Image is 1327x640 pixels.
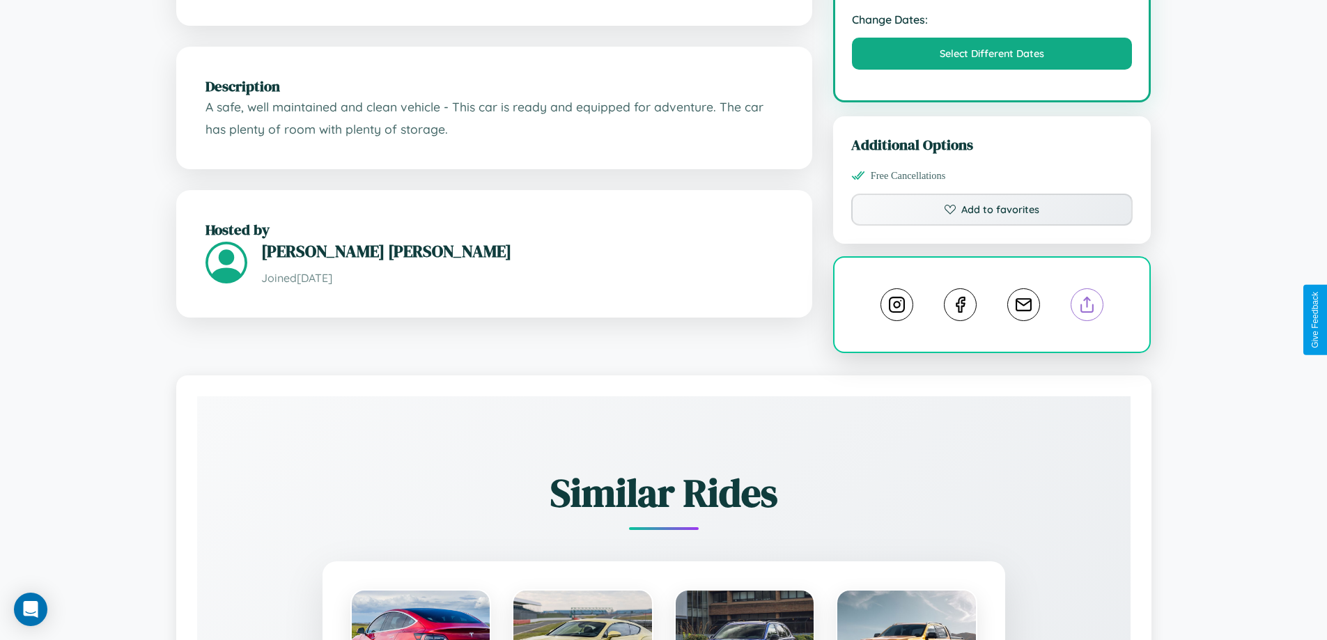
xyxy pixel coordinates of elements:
[205,219,783,240] h2: Hosted by
[852,38,1133,70] button: Select Different Dates
[851,194,1133,226] button: Add to favorites
[1310,292,1320,348] div: Give Feedback
[205,96,783,140] p: A safe, well maintained and clean vehicle - This car is ready and equipped for adventure. The car...
[246,466,1082,520] h2: Similar Rides
[261,240,783,263] h3: [PERSON_NAME] [PERSON_NAME]
[205,76,783,96] h2: Description
[261,268,783,288] p: Joined [DATE]
[871,170,946,182] span: Free Cancellations
[851,134,1133,155] h3: Additional Options
[14,593,47,626] div: Open Intercom Messenger
[852,13,1133,26] strong: Change Dates:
